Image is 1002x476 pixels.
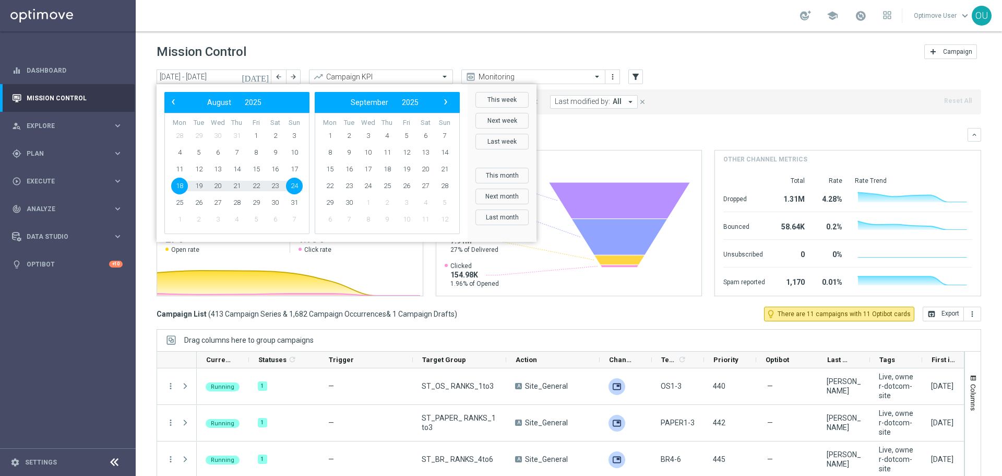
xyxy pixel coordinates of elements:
[766,356,789,364] span: Optibot
[398,178,415,194] span: 26
[12,232,113,241] div: Data Studio
[113,204,123,214] i: keyboard_arrow_right
[286,194,303,211] span: 31
[515,420,522,426] span: A
[398,127,415,144] span: 5
[723,155,807,164] h4: Other channel metrics
[515,456,522,462] span: A
[166,418,175,427] i: more_vert
[340,119,359,127] th: weekday
[341,161,357,178] span: 16
[167,96,181,109] button: ‹
[827,450,861,469] div: John Bruzzese
[341,194,357,211] span: 30
[439,95,452,109] span: ›
[320,119,340,127] th: weekday
[550,95,638,109] button: Last modified by: All arrow_drop_down
[12,149,21,158] i: gps_fixed
[398,161,415,178] span: 19
[436,144,453,161] span: 14
[209,178,226,194] span: 20
[229,194,245,211] span: 28
[341,178,357,194] span: 23
[713,356,738,364] span: Priority
[723,190,765,206] div: Dropped
[379,194,396,211] span: 2
[240,69,271,85] button: [DATE]
[27,84,123,112] a: Mission Control
[12,121,21,131] i: person_search
[359,119,378,127] th: weekday
[166,455,175,464] button: more_vert
[778,273,805,289] div: 1,170
[12,149,113,158] div: Plan
[267,127,283,144] span: 2
[113,231,123,241] i: keyboard_arrow_right
[628,69,643,84] button: filter_alt
[344,96,395,109] button: September
[397,119,416,127] th: weekday
[27,150,113,157] span: Plan
[258,455,267,464] div: 1
[12,177,21,186] i: play_circle_outline
[166,381,175,391] i: more_vert
[450,270,499,280] span: 154.98K
[398,144,415,161] span: 12
[190,161,207,178] span: 12
[927,310,936,318] i: open_in_browser
[767,381,773,391] span: —
[395,96,425,109] button: 2025
[286,144,303,161] span: 10
[157,368,197,405] div: Press SPACE to select this row.
[170,119,189,127] th: weekday
[321,127,338,144] span: 1
[190,211,207,228] span: 2
[398,211,415,228] span: 10
[968,128,981,142] button: keyboard_arrow_down
[113,148,123,158] i: keyboard_arrow_right
[475,189,529,204] button: Next month
[184,336,314,344] div: Row Groups
[211,420,234,427] span: Running
[607,71,618,83] button: more_vert
[157,309,457,319] h3: Campaign List
[248,127,265,144] span: 1
[209,127,226,144] span: 30
[267,144,283,161] span: 9
[360,127,376,144] span: 3
[450,280,499,288] span: 1.96% of Opened
[827,377,861,396] div: John Bruzzese
[609,415,625,432] img: Adobe SFTP Prod
[171,246,199,254] span: Open rate
[713,419,725,427] span: 442
[360,144,376,161] span: 10
[321,161,338,178] span: 15
[379,144,396,161] span: 11
[11,149,123,158] div: gps_fixed Plan keyboard_arrow_right
[328,382,334,390] span: —
[360,178,376,194] span: 24
[417,178,434,194] span: 27
[248,161,265,178] span: 15
[157,69,271,84] input: Select date range
[267,194,283,211] span: 30
[25,459,57,466] a: Settings
[267,211,283,228] span: 6
[190,178,207,194] span: 19
[290,73,297,80] i: arrow_forward
[879,445,913,473] span: Live, owner-dotcom-site
[661,381,682,391] span: OS1-3
[778,177,805,185] div: Total
[11,94,123,102] button: Mission Control
[461,69,605,84] ng-select: Monitoring
[436,127,453,144] span: 7
[208,309,211,319] span: (
[613,97,622,106] span: All
[248,144,265,161] span: 8
[475,210,529,225] button: Last month
[208,119,228,127] th: weekday
[450,262,499,270] span: Clicked
[555,97,610,106] span: Last modified by:
[386,310,391,318] span: &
